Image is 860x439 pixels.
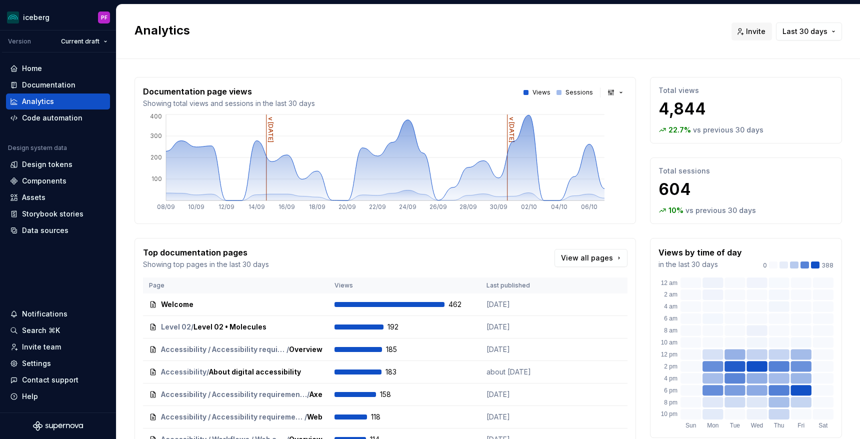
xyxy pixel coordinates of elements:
p: [DATE] [486,389,561,399]
text: 2 pm [664,363,677,370]
span: / [286,344,289,354]
div: Version [8,37,31,45]
div: Design system data [8,144,67,152]
button: Search ⌘K [6,322,110,338]
tspan: 24/09 [399,203,416,210]
div: Notifications [22,309,67,319]
div: Assets [22,192,45,202]
a: Analytics [6,93,110,109]
img: 418c6d47-6da6-4103-8b13-b5999f8989a1.png [7,11,19,23]
div: Search ⌘K [22,325,60,335]
span: / [307,389,309,399]
div: Settings [22,358,51,368]
span: / [206,367,209,377]
p: 4,844 [658,99,833,119]
p: vs previous 30 days [685,205,756,215]
p: 22.7 % [668,125,691,135]
span: 158 [380,389,406,399]
tspan: 200 [150,153,162,161]
a: Design tokens [6,156,110,172]
span: Accessibility / Accessibility requirements / Coded web requirements [161,389,307,399]
text: 6 pm [664,387,677,394]
text: 4 am [664,303,677,310]
p: 0 [763,261,767,269]
p: about [DATE] [486,367,561,377]
text: 12 pm [661,351,677,358]
tspan: 14/09 [248,203,265,210]
a: Home [6,60,110,76]
a: Documentation [6,77,110,93]
p: vs previous 30 days [693,125,763,135]
a: Code automation [6,110,110,126]
div: Design tokens [22,159,72,169]
th: Views [328,277,480,293]
text: 12 am [661,279,677,286]
tspan: 08/09 [157,203,175,210]
tspan: 300 [150,132,162,139]
p: Documentation page views [143,85,315,97]
tspan: 400 [150,112,162,120]
a: View all pages [554,249,627,267]
span: Web [307,412,322,422]
th: Last published [480,277,567,293]
text: Thu [774,422,784,429]
svg: Supernova Logo [33,421,83,431]
tspan: 12/09 [218,203,234,210]
span: About digital accessibility [209,367,301,377]
tspan: 100 [151,175,162,182]
tspan: 28/09 [459,203,477,210]
text: 8 am [664,327,677,334]
span: Welcome [161,299,193,309]
span: 462 [448,299,474,309]
text: Tue [730,422,740,429]
text: Mon [707,422,718,429]
span: 192 [387,322,413,332]
text: Sun [685,422,696,429]
div: PF [101,13,107,21]
p: Total sessions [658,166,833,176]
text: Sat [818,422,828,429]
tspan: 02/10 [521,203,537,210]
button: Contact support [6,372,110,388]
h2: Analytics [134,22,719,38]
a: Assets [6,189,110,205]
button: Last 30 days [776,22,842,40]
p: [DATE] [486,299,561,309]
p: Showing top pages in the last 30 days [143,259,269,269]
tspan: 22/09 [369,203,386,210]
p: Showing total views and sessions in the last 30 days [143,98,315,108]
span: Accessibility / Accessibility requirements / Definition of done [161,412,304,422]
text: 8 pm [664,399,677,406]
span: Overview [289,344,322,354]
text: 10 am [661,339,677,346]
span: Last 30 days [782,26,827,36]
p: Total views [658,85,833,95]
p: [DATE] [486,344,561,354]
div: Data sources [22,225,68,235]
tspan: v [DATE] [267,117,274,142]
div: Components [22,176,66,186]
span: 118 [371,412,397,422]
div: Analytics [22,96,54,106]
div: Storybook stories [22,209,83,219]
div: 388 [763,261,833,269]
span: Axe [309,389,322,399]
button: Invite [731,22,772,40]
button: Help [6,388,110,404]
tspan: v [DATE] [508,117,515,142]
p: Views by time of day [658,246,742,258]
p: Top documentation pages [143,246,269,258]
button: Current draft [56,34,112,48]
div: Contact support [22,375,78,385]
span: Current draft [61,37,99,45]
div: Code automation [22,113,82,123]
p: 10 % [668,205,683,215]
text: 10 pm [661,410,677,417]
a: Invite team [6,339,110,355]
div: Invite team [22,342,61,352]
button: icebergPF [2,6,114,28]
tspan: 10/09 [188,203,204,210]
span: / [191,322,193,332]
tspan: 04/10 [551,203,567,210]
